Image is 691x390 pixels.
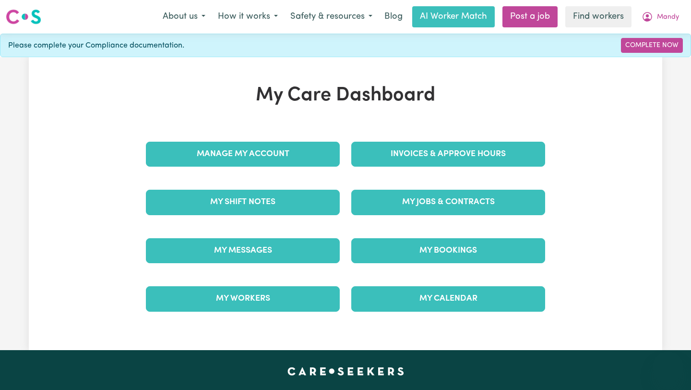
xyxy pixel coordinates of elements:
[146,190,340,215] a: My Shift Notes
[351,286,545,311] a: My Calendar
[412,6,495,27] a: AI Worker Match
[284,7,379,27] button: Safety & resources
[8,40,184,51] span: Please complete your Compliance documentation.
[621,38,683,53] a: Complete Now
[653,352,683,382] iframe: Button to launch messaging window
[287,367,404,375] a: Careseekers home page
[565,6,631,27] a: Find workers
[379,6,408,27] a: Blog
[6,6,41,28] a: Careseekers logo
[351,238,545,263] a: My Bookings
[657,12,679,23] span: Mandy
[146,142,340,167] a: Manage My Account
[212,7,284,27] button: How it works
[146,238,340,263] a: My Messages
[351,142,545,167] a: Invoices & Approve Hours
[6,8,41,25] img: Careseekers logo
[502,6,558,27] a: Post a job
[146,286,340,311] a: My Workers
[635,7,685,27] button: My Account
[156,7,212,27] button: About us
[351,190,545,215] a: My Jobs & Contracts
[140,84,551,107] h1: My Care Dashboard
